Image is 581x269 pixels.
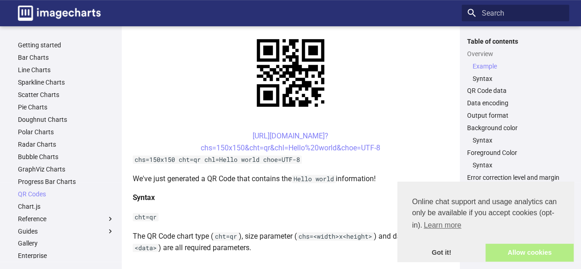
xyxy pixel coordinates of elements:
a: Line Charts [18,66,114,74]
code: chs=150x150 cht=qr chl=Hello world choe=UTF-8 [133,155,302,164]
a: Background color [467,124,564,132]
a: Doughnut Charts [18,115,114,124]
span: Online chat support and usage analytics can only be available if you accept cookies (opt-in). [412,196,559,232]
a: Polar Charts [18,128,114,136]
a: Syntax [473,74,564,83]
a: Error correction level and margin [467,173,564,182]
a: Bar Charts [18,53,114,62]
nav: Table of contents [462,37,569,182]
a: Gallery [18,239,114,247]
a: Output format [467,111,564,120]
a: Example [473,62,564,70]
a: dismiss cookie message [397,244,485,262]
nav: Overview [467,62,564,83]
code: cht=qr [133,213,158,221]
nav: Foreground Color [467,161,564,169]
a: Getting started [18,41,114,49]
a: Pie Charts [18,103,114,111]
input: Search [462,5,569,21]
a: Enterprise [18,252,114,260]
a: Data encoding [467,99,564,107]
a: Syntax [473,161,564,169]
a: learn more about cookies [422,218,463,232]
a: [URL][DOMAIN_NAME]?chs=150x150&cht=qr&chl=Hello%20world&choe=UTF-8 [201,132,380,152]
label: Guides [18,227,114,235]
a: Sparkline Charts [18,78,114,86]
a: Overview [467,50,564,58]
p: We've just generated a QR Code that contains the information! [133,173,449,185]
a: QR Codes [18,190,114,198]
p: The QR Code chart type ( ), size parameter ( ) and data ( ) are all required parameters. [133,230,449,254]
h4: Syntax [133,192,449,204]
a: QR Code data [467,86,564,95]
a: Scatter Charts [18,91,114,99]
a: Bubble Charts [18,153,114,161]
label: Table of contents [462,37,569,46]
a: Radar Charts [18,140,114,149]
code: chs=<width>x<height> [297,232,374,240]
a: Syntax [473,136,564,144]
code: cht=qr [213,232,239,240]
a: Foreground Color [467,149,564,157]
img: chart [241,23,340,123]
a: Chart.js [18,202,114,211]
code: Hello world [292,175,336,183]
a: GraphViz Charts [18,165,114,173]
div: cookieconsent [397,182,574,262]
label: Reference [18,215,114,223]
a: Image-Charts documentation [14,2,104,24]
a: allow cookies [485,244,574,262]
a: Progress Bar Charts [18,177,114,186]
img: logo [18,6,101,21]
nav: Background color [467,136,564,144]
